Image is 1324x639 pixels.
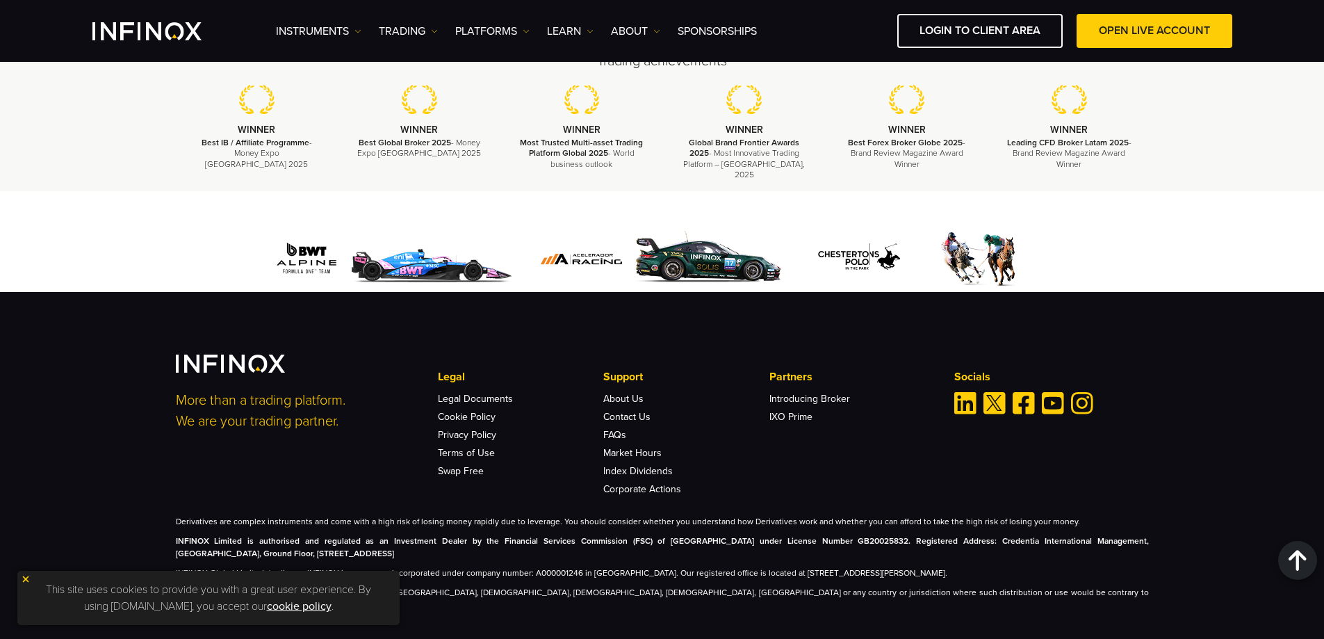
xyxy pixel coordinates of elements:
[726,124,763,136] strong: WINNER
[547,23,594,40] a: Learn
[518,138,646,170] p: - World business outlook
[176,536,1149,558] strong: INFINOX Limited is authorised and regulated as an Investment Dealer by the Financial Services Com...
[238,124,275,136] strong: WINNER
[438,393,513,405] a: Legal Documents
[603,429,626,441] a: FAQs
[843,138,971,170] p: - Brand Review Magazine Award Winner
[1077,14,1232,48] a: OPEN LIVE ACCOUNT
[603,483,681,495] a: Corporate Actions
[355,138,483,159] p: - Money Expo [GEOGRAPHIC_DATA] 2025
[1013,392,1035,414] a: Facebook
[848,138,963,147] strong: Best Forex Broker Globe 2025
[438,411,496,423] a: Cookie Policy
[176,390,419,432] p: More than a trading platform. We are your trading partner.
[678,23,757,40] a: SPONSORSHIPS
[897,14,1063,48] a: LOGIN TO CLIENT AREA
[520,138,643,158] strong: Most Trusted Multi-asset Trading Platform Global 2025
[563,124,600,136] strong: WINNER
[769,411,812,423] a: IXO Prime
[193,138,321,170] p: - Money Expo [GEOGRAPHIC_DATA] 2025
[438,465,484,477] a: Swap Free
[603,447,662,459] a: Market Hours
[689,138,799,158] strong: Global Brand Frontier Awards 2025
[888,124,926,136] strong: WINNER
[267,599,332,613] a: cookie policy
[680,138,808,180] p: - Most Innovative Trading Platform – [GEOGRAPHIC_DATA], 2025
[176,51,1149,71] h2: Trading achievements
[21,574,31,584] img: yellow close icon
[1050,124,1088,136] strong: WINNER
[176,586,1149,611] p: The information on this site is not directed at residents of [GEOGRAPHIC_DATA], [DEMOGRAPHIC_DATA...
[611,23,660,40] a: ABOUT
[276,23,361,40] a: Instruments
[176,515,1149,528] p: Derivatives are complex instruments and come with a high risk of losing money rapidly due to leve...
[603,465,673,477] a: Index Dividends
[1071,392,1093,414] a: Instagram
[1007,138,1129,147] strong: Leading CFD Broker Latam 2025
[769,393,850,405] a: Introducing Broker
[438,447,495,459] a: Terms of Use
[176,567,1149,579] p: INFINOX Global Limited, trading as INFINOX is a company incorporated under company number: A00000...
[455,23,530,40] a: PLATFORMS
[769,369,935,385] p: Partners
[1042,392,1064,414] a: Youtube
[1005,138,1133,170] p: - Brand Review Magazine Award Winner
[954,392,976,414] a: Linkedin
[379,23,438,40] a: TRADING
[359,138,451,147] strong: Best Global Broker 2025
[603,369,769,385] p: Support
[954,369,1149,385] p: Socials
[603,411,651,423] a: Contact Us
[438,429,496,441] a: Privacy Policy
[438,369,603,385] p: Legal
[400,124,438,136] strong: WINNER
[24,578,393,618] p: This site uses cookies to provide you with a great user experience. By using [DOMAIN_NAME], you a...
[603,393,644,405] a: About Us
[92,22,234,40] a: INFINOX Logo
[983,392,1006,414] a: Twitter
[202,138,309,147] strong: Best IB / Affiliate Programme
